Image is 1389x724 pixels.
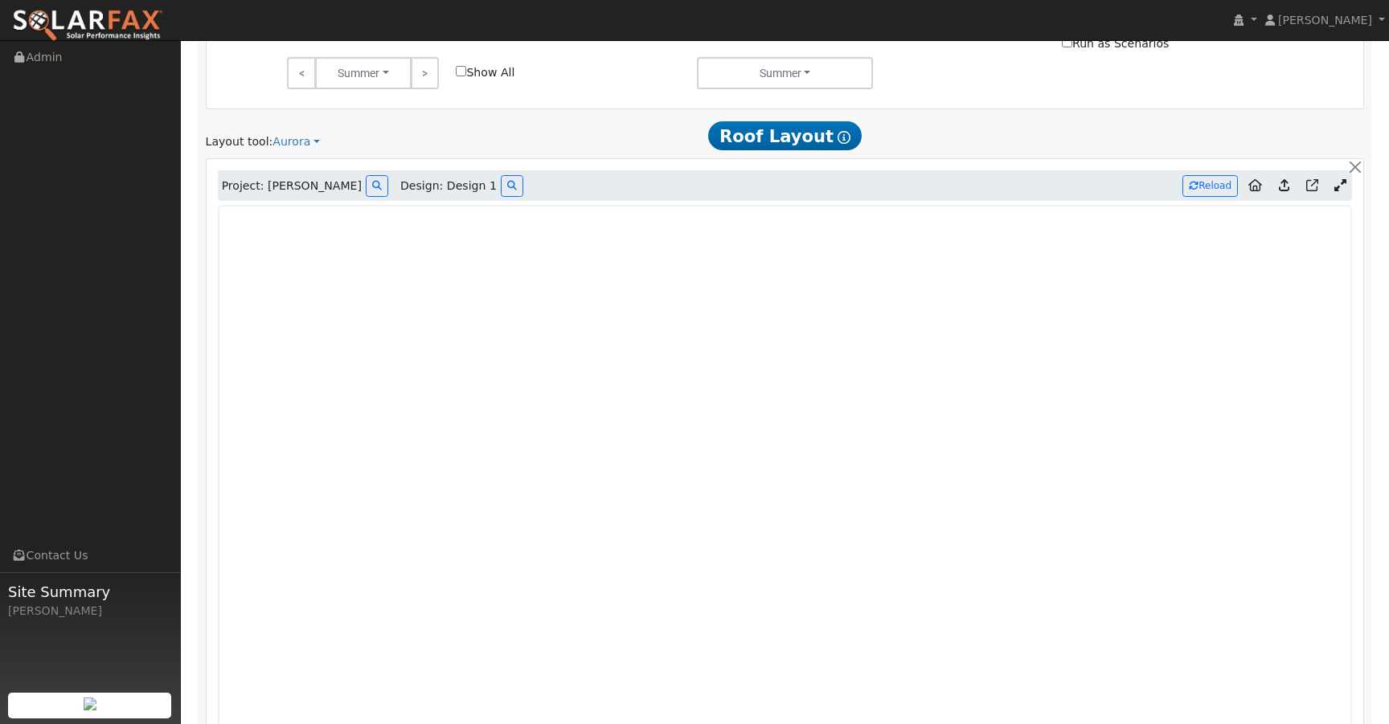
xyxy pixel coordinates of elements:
[8,603,172,620] div: [PERSON_NAME]
[456,66,466,76] input: Show All
[708,121,862,150] span: Roof Layout
[84,697,96,710] img: retrieve
[1272,173,1296,198] a: Upload consumption to Aurora project
[1182,175,1238,197] button: Reload
[272,133,320,150] a: Aurora
[400,178,497,194] span: Design: Design 1
[456,64,514,81] label: Show All
[1062,37,1072,47] input: Run as Scenarios
[12,9,163,43] img: SolarFax
[1329,174,1352,198] a: Shrink Aurora window
[1278,14,1372,27] span: [PERSON_NAME]
[222,178,362,194] span: Project: [PERSON_NAME]
[838,131,850,144] i: Show Help
[411,57,439,89] a: >
[8,581,172,603] span: Site Summary
[315,57,412,89] button: Summer
[206,135,273,148] span: Layout tool:
[287,57,315,89] a: <
[1242,173,1268,198] a: Aurora to Home
[697,57,873,89] button: Summer
[1062,35,1169,52] label: Run as Scenarios
[1300,173,1325,198] a: Open in Aurora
